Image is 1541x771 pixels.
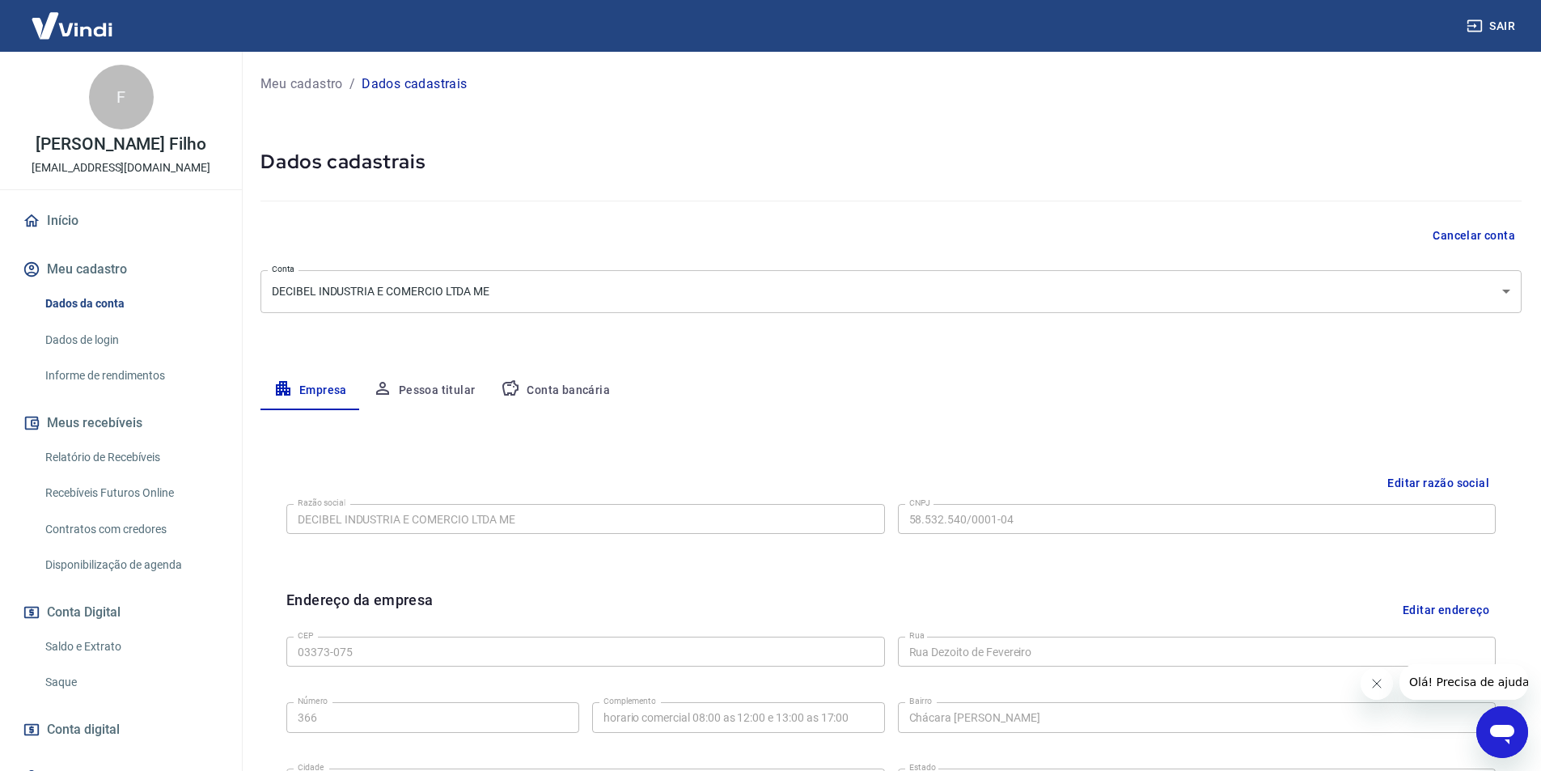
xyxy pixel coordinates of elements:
label: Bairro [909,695,932,707]
div: F [89,65,154,129]
button: Empresa [260,371,360,410]
label: CNPJ [909,497,930,509]
div: DECIBEL INDUSTRIA E COMERCIO LTDA ME [260,270,1522,313]
label: Número [298,695,328,707]
label: Rua [909,629,925,642]
p: [EMAIL_ADDRESS][DOMAIN_NAME] [32,159,210,176]
img: Vindi [19,1,125,50]
a: Dados de login [39,324,222,357]
a: Conta digital [19,712,222,748]
iframe: Mensagem da empresa [1399,664,1528,700]
iframe: Fechar mensagem [1361,667,1393,700]
span: Olá! Precisa de ajuda? [10,11,136,24]
button: Pessoa titular [360,371,489,410]
h6: Endereço da empresa [286,589,434,630]
p: Dados cadastrais [362,74,467,94]
a: Disponibilização de agenda [39,549,222,582]
button: Sair [1463,11,1522,41]
h5: Dados cadastrais [260,149,1522,175]
button: Conta Digital [19,595,222,630]
a: Dados da conta [39,287,222,320]
a: Saque [39,666,222,699]
label: Razão social [298,497,345,509]
button: Meu cadastro [19,252,222,287]
p: / [349,74,355,94]
span: Conta digital [47,718,120,741]
button: Cancelar conta [1426,221,1522,251]
button: Editar razão social [1381,468,1496,498]
label: CEP [298,629,313,642]
iframe: Botão para abrir a janela de mensagens [1476,706,1528,758]
label: Complemento [603,695,656,707]
button: Meus recebíveis [19,405,222,441]
a: Relatório de Recebíveis [39,441,222,474]
a: Meu cadastro [260,74,343,94]
a: Contratos com credores [39,513,222,546]
button: Conta bancária [488,371,623,410]
label: Conta [272,263,294,275]
p: [PERSON_NAME] Filho [36,136,206,153]
a: Saldo e Extrato [39,630,222,663]
a: Informe de rendimentos [39,359,222,392]
button: Editar endereço [1396,589,1496,630]
a: Início [19,203,222,239]
a: Recebíveis Futuros Online [39,477,222,510]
